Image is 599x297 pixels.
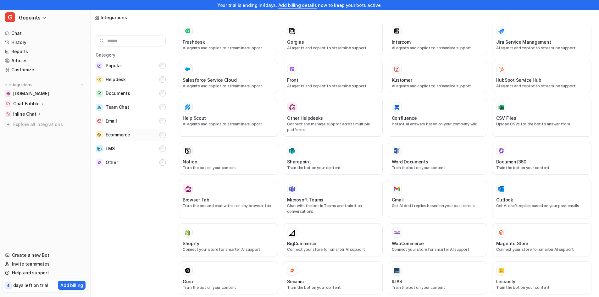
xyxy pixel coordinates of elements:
[96,118,103,125] img: Email
[96,90,103,97] img: Documents
[492,261,591,294] button: LessonlyLessonlyTrain the bot on your content
[388,142,487,175] button: Word DocumentsWord DocumentsTrain the bot on your content
[498,229,504,236] img: Magento Store
[287,77,298,83] h3: Front
[498,104,504,110] img: CSV Files
[96,104,103,111] img: Team Chat
[388,180,487,218] button: GmailGmailGet AI draft replies based on your past emails
[283,22,382,55] button: GorgiasAI agents and copilot to streamline support
[496,240,528,247] h3: Magento Store
[496,247,587,252] p: Connect your store for smarter AI support
[183,285,274,290] p: Train the bot on your content
[289,267,295,274] img: Seismic
[392,240,424,247] h3: WooCommerce
[96,159,103,166] img: Other
[496,77,541,83] h3: HubSpot Service Hub
[3,56,88,65] a: Articles
[106,103,129,111] span: Team Chat
[289,66,295,72] img: Front
[283,98,382,137] button: Other HelpdesksOther HelpdesksConnect and manage support across multiple platforms.
[3,89,88,98] a: shopping.latampass.latam.com[DOMAIN_NAME]
[3,47,88,56] a: Reports
[6,92,10,96] img: shopping.latampass.latam.com
[3,120,88,129] a: Explore all integrations
[496,278,515,285] h3: Lessonly
[96,62,103,69] img: Popular
[96,101,166,113] button: Team ChatTeam Chat
[496,45,587,51] p: AI agents and copilot to streamline support
[283,223,382,256] button: BigCommerceBigCommerceConnect your store for smarter AI support
[179,142,278,175] button: NotionNotionTrain the bot on your content
[183,115,206,121] h3: Help Scout
[96,156,166,169] button: OtherOther
[498,148,504,154] img: Document360
[3,65,88,74] a: Customize
[283,142,382,175] button: SharepointSharepointTrain the bot on your content
[5,12,15,22] span: G
[96,145,103,152] img: LMS
[287,83,378,89] p: AI agents and copilot to streamline support
[287,196,323,203] h3: Microsoft Teams
[3,251,88,260] a: Create a new Bot
[5,121,11,128] img: explore all integrations
[19,13,41,22] span: Gopoints
[287,247,378,252] p: Connect your store for smarter AI support
[496,83,587,89] p: AI agents and copilot to streamline support
[392,278,402,285] h3: ILIAS
[289,229,295,236] img: BigCommerce
[58,281,86,290] button: Add billing
[287,285,378,290] p: Train the bot on your content
[94,14,127,21] a: Integrations
[179,98,278,137] button: Help ScoutHelp ScoutAI agents and copilot to streamline support
[492,223,591,256] button: Magento StoreMagento StoreConnect your store for smarter AI support
[496,196,513,203] h3: Outlook
[278,3,317,8] a: Add billing details
[392,203,483,209] p: Get AI draft replies based on your past emails
[3,82,34,88] button: Integrations
[96,76,103,83] img: Helpdesk
[496,121,587,127] p: Upload CSVs for the bot to answer from
[283,261,382,294] button: SeismicSeismicTrain the bot on your content
[96,87,166,100] button: DocumentsDocuments
[183,158,197,165] h3: Notion
[179,180,278,218] button: Browser TabBrowser TabTrain the bot and chat with it on any browser tab
[183,165,274,171] p: Train the bot on your content
[106,76,126,83] span: Helpdesk
[392,196,404,203] h3: Gmail
[6,102,10,106] img: Chat Bubble
[394,186,400,191] img: Gmail
[3,268,88,277] a: Help and support
[183,77,236,83] h3: Salesforce Service Cloud
[101,14,127,21] div: Integrations
[183,278,193,285] h3: Guru
[80,83,84,87] img: menu_add.svg
[106,117,117,125] span: Email
[3,29,88,38] a: Chat
[287,45,378,51] p: AI agents and copilot to streamline support
[287,115,323,121] h3: Other Helpdesks
[96,131,103,139] img: Ecommerce
[96,73,166,86] button: HelpdeskHelpdesk
[185,104,191,110] img: Help Scout
[106,131,130,139] span: Ecommerce
[498,267,504,274] img: Lessonly
[3,38,88,47] a: History
[13,101,40,107] p: Chat Bubble
[13,111,36,117] p: Inline Chat
[492,98,591,137] button: CSV FilesCSV FilesUpload CSVs for the bot to answer from
[185,148,191,154] img: Notion
[498,186,504,192] img: Outlook
[183,83,274,89] p: AI agents and copilot to streamline support
[289,186,295,192] img: Microsoft Teams
[6,112,10,116] img: Inline Chat
[394,231,400,234] img: WooCommerce
[289,148,295,154] img: Sharepoint
[394,66,400,72] img: Kustomer
[492,180,591,218] button: OutlookOutlookGet AI draft replies based on your past emails
[183,45,274,51] p: AI agents and copilot to streamline support
[185,186,191,192] img: Browser Tab
[388,261,487,294] button: ILIASILIASTrain the bot on your content
[496,285,587,290] p: Train the bot on your content
[392,83,483,89] p: AI agents and copilot to streamline support
[388,98,487,137] button: ConfluenceConfluenceInstant AI answers based on your company wiki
